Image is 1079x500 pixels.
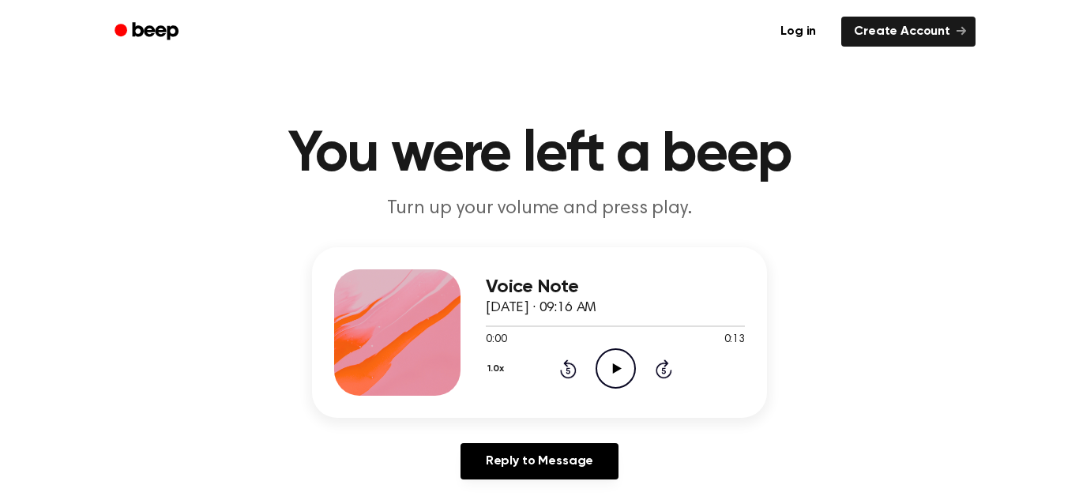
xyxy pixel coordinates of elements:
[486,301,596,315] span: [DATE] · 09:16 AM
[765,13,832,50] a: Log in
[236,196,843,222] p: Turn up your volume and press play.
[486,332,506,348] span: 0:00
[461,443,618,479] a: Reply to Message
[486,355,509,382] button: 1.0x
[841,17,976,47] a: Create Account
[103,17,193,47] a: Beep
[724,332,745,348] span: 0:13
[486,276,745,298] h3: Voice Note
[135,126,944,183] h1: You were left a beep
